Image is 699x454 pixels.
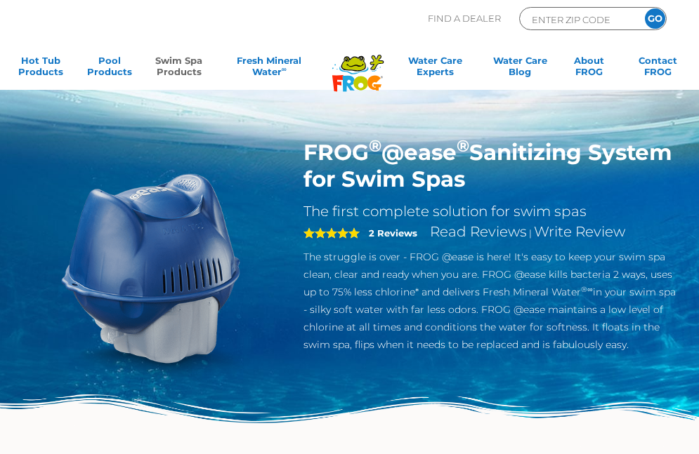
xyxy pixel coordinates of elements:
[325,36,391,92] img: Frog Products Logo
[369,135,381,156] sup: ®
[457,135,469,156] sup: ®
[529,227,532,239] span: |
[392,55,478,83] a: Water CareExperts
[14,55,67,83] a: Hot TubProducts
[430,223,527,240] a: Read Reviews
[83,55,136,83] a: PoolProducts
[282,65,287,73] sup: ∞
[534,223,625,240] a: Write Review
[303,203,677,220] h2: The first complete solution for swim spas
[369,227,417,239] strong: 2 Reviews
[632,55,685,83] a: ContactFROG
[303,139,677,192] h1: FROG @ease Sanitizing System for Swim Spas
[645,8,665,29] input: GO
[22,139,283,399] img: ss-@ease-hero.png
[493,55,547,83] a: Water CareBlog
[221,55,318,83] a: Fresh MineralWater∞
[428,7,501,30] p: Find A Dealer
[581,285,593,294] sup: ®∞
[303,227,360,239] span: 5
[152,55,205,83] a: Swim SpaProducts
[303,248,677,354] p: The struggle is over - FROG @ease is here! It's easy to keep your swim spa clean, clear and ready...
[562,55,615,83] a: AboutFROG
